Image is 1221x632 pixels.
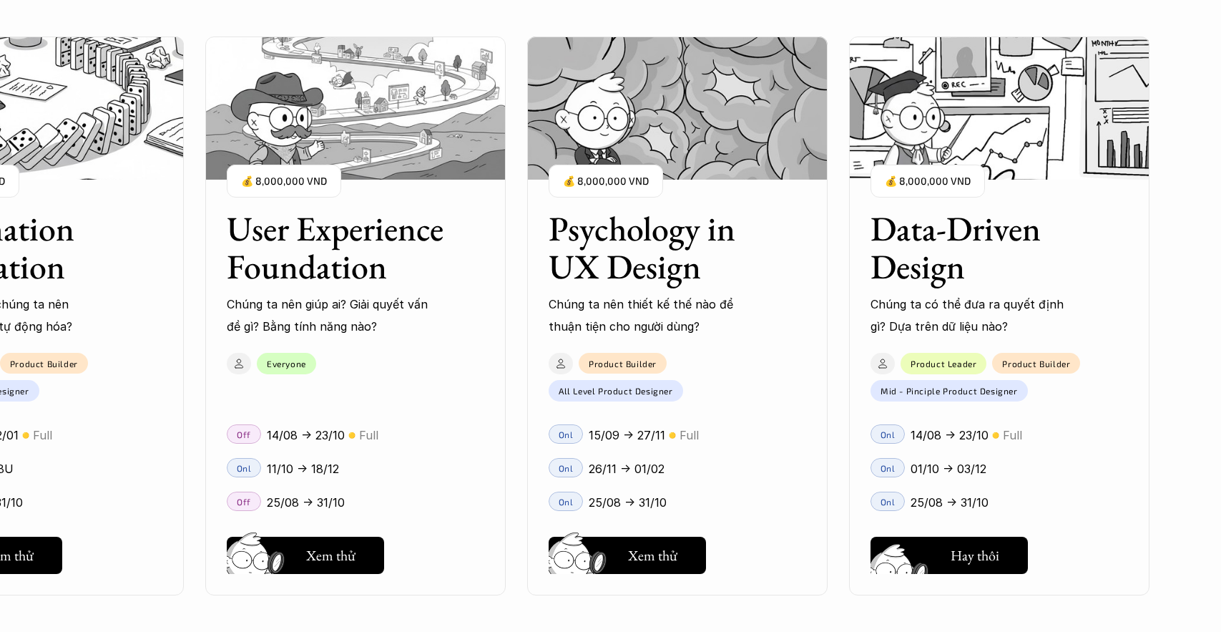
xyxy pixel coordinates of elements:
p: Mid - Pinciple Product Designer [881,386,1018,396]
p: Onl [881,497,896,507]
a: Xem thử [227,531,384,574]
button: Hay thôi [871,537,1028,574]
h5: Hay thôi [951,545,999,565]
p: 11/10 -> 18/12 [267,458,339,480]
p: 💰 8,000,000 VND [241,172,327,191]
p: 25/08 -> 31/10 [911,492,989,513]
p: Chúng ta nên thiết kế thế nào để thuận tiện cho người dùng? [549,293,756,337]
p: All Level Product Designer [559,386,673,396]
p: Onl [559,463,574,473]
p: Product Leader [911,359,976,369]
a: Xem thử [549,531,706,574]
p: 01/10 -> 03/12 [911,458,986,480]
h3: User Experience Foundation [227,210,448,286]
p: Product Builder [1002,359,1070,369]
p: Off [237,429,251,439]
h3: Psychology in UX Design [549,210,770,286]
p: 14/08 -> 23/10 [267,424,345,446]
p: 💰 8,000,000 VND [563,172,649,191]
h5: Xem thử [306,545,355,565]
p: 25/08 -> 31/10 [267,492,345,513]
p: Product Builder [589,359,657,369]
p: 14/08 -> 23/10 [911,424,989,446]
p: 🟡 [669,430,676,441]
p: 15/09 -> 27/11 [589,424,665,446]
p: Onl [559,497,574,507]
button: Xem thử [227,537,384,574]
p: Onl [881,463,896,473]
p: Everyone [267,359,306,369]
p: 🟡 [348,430,355,441]
p: Onl [559,429,574,439]
p: Chúng ta nên giúp ai? Giải quyết vấn đề gì? Bằng tính năng nào? [227,293,434,337]
a: Hay thôi [871,531,1028,574]
p: Full [680,424,699,446]
p: 25/08 -> 31/10 [589,492,667,513]
h5: Xem thử [628,545,677,565]
p: Onl [237,463,252,473]
p: 26/11 -> 01/02 [589,458,665,480]
p: Chúng ta có thể đưa ra quyết định gì? Dựa trên dữ liệu nào? [871,293,1078,337]
button: Xem thử [549,537,706,574]
p: Off [237,497,251,507]
p: 💰 8,000,000 VND [885,172,971,191]
p: 🟡 [992,430,999,441]
h3: Data-Driven Design [871,210,1092,286]
p: Full [1003,424,1022,446]
p: Full [359,424,378,446]
p: Onl [881,429,896,439]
